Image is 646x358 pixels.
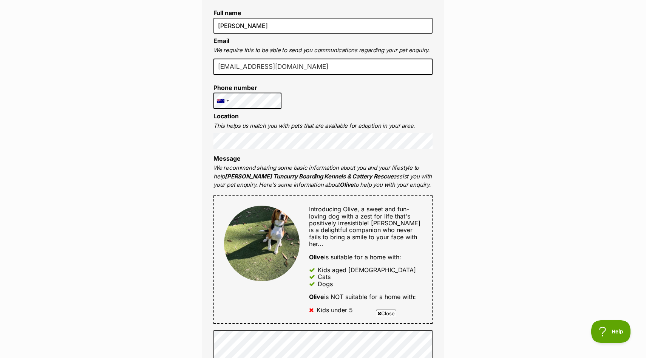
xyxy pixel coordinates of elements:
iframe: Advertisement [140,320,506,354]
div: Kids aged [DEMOGRAPHIC_DATA] [318,267,416,273]
strong: Olive [340,181,354,188]
span: Close [376,310,396,317]
label: Email [213,37,229,45]
img: Olive [224,206,300,281]
div: Cats [318,273,331,280]
div: Australia: +61 [214,93,231,109]
div: Kids under 5 [317,307,353,313]
div: Dogs [318,281,333,287]
label: Location [213,112,239,120]
iframe: Help Scout Beacon - Open [591,320,631,343]
strong: [PERSON_NAME] Tuncurry Boarding Kennels & Cattery Rescue [225,173,393,180]
label: Phone number [213,84,281,91]
div: is NOT suitable for a home with: [309,293,422,300]
p: We require this to be able to send you communications regarding your pet enquiry. [213,46,433,55]
strong: Olive [309,253,324,261]
strong: Olive [309,293,324,301]
span: Introducing Olive, a sweet and fun-loving dog with a zest for life that's positively irresistible... [309,205,420,248]
input: E.g. Jimmy Chew [213,18,433,34]
label: Message [213,155,241,162]
div: is suitable for a home with: [309,254,422,260]
label: Full name [213,9,433,16]
p: This helps us match you with pets that are available for adoption in your area. [213,122,433,130]
p: We recommend sharing some basic information about you and your lifestyle to help assist you with ... [213,164,433,189]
